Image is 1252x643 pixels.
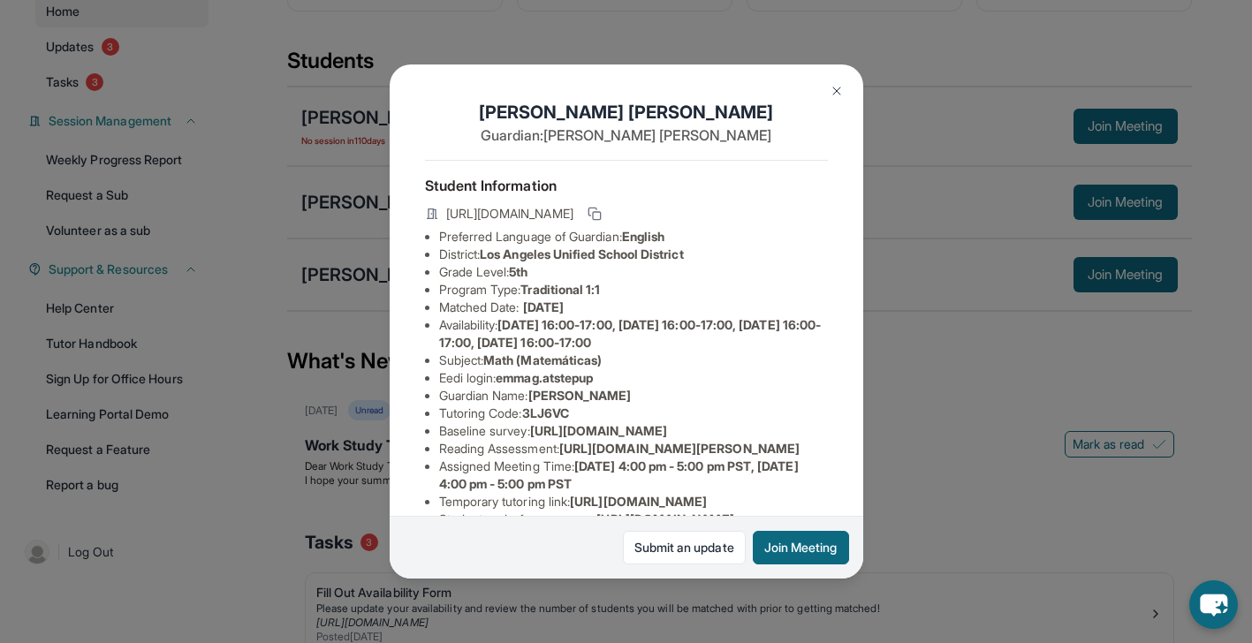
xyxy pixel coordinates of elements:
[439,511,828,528] li: Student end-of-year survey :
[830,84,844,98] img: Close Icon
[1189,580,1238,629] button: chat-button
[439,263,828,281] li: Grade Level:
[439,493,828,511] li: Temporary tutoring link :
[425,175,828,196] h4: Student Information
[480,246,683,261] span: Los Angeles Unified School District
[584,203,605,224] button: Copy link
[439,440,828,458] li: Reading Assessment :
[520,282,600,297] span: Traditional 1:1
[483,352,602,367] span: Math (Matemáticas)
[439,458,799,491] span: [DATE] 4:00 pm - 5:00 pm PST, [DATE] 4:00 pm - 5:00 pm PST
[439,246,828,263] li: District:
[523,299,564,314] span: [DATE]
[439,299,828,316] li: Matched Date:
[623,531,746,564] a: Submit an update
[446,205,573,223] span: [URL][DOMAIN_NAME]
[559,441,800,456] span: [URL][DOMAIN_NAME][PERSON_NAME]
[622,229,665,244] span: English
[439,405,828,422] li: Tutoring Code :
[439,458,828,493] li: Assigned Meeting Time :
[496,370,593,385] span: emmag.atstepup
[509,264,527,279] span: 5th
[596,511,733,526] span: [URL][DOMAIN_NAME]
[522,405,569,420] span: 3LJ6VC
[439,316,828,352] li: Availability:
[439,317,822,350] span: [DATE] 16:00-17:00, [DATE] 16:00-17:00, [DATE] 16:00-17:00, [DATE] 16:00-17:00
[753,531,849,564] button: Join Meeting
[528,388,632,403] span: [PERSON_NAME]
[530,423,667,438] span: [URL][DOMAIN_NAME]
[439,369,828,387] li: Eedi login :
[439,281,828,299] li: Program Type:
[425,125,828,146] p: Guardian: [PERSON_NAME] [PERSON_NAME]
[439,422,828,440] li: Baseline survey :
[439,228,828,246] li: Preferred Language of Guardian:
[425,100,828,125] h1: [PERSON_NAME] [PERSON_NAME]
[439,352,828,369] li: Subject :
[570,494,707,509] span: [URL][DOMAIN_NAME]
[439,387,828,405] li: Guardian Name :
